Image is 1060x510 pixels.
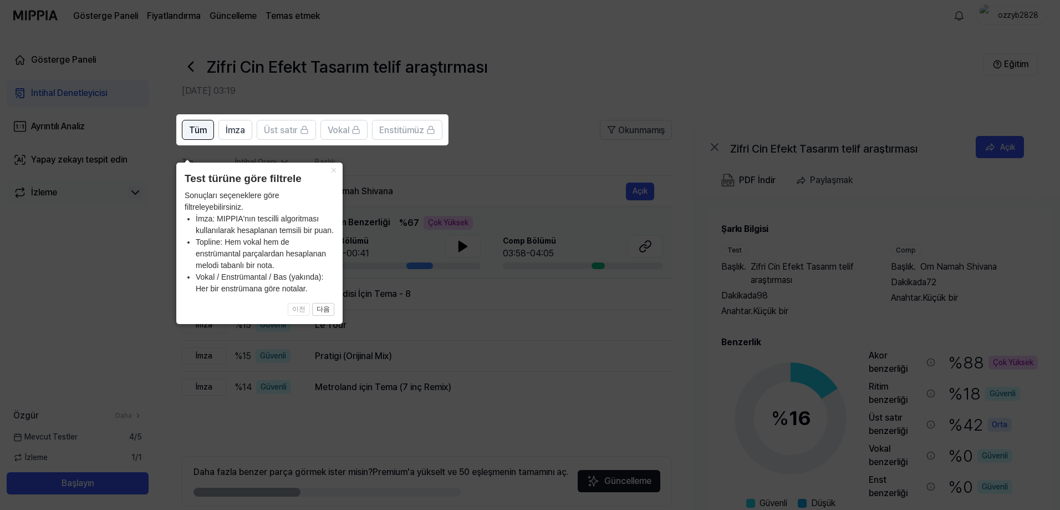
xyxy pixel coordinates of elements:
[189,125,207,135] font: Tüm
[292,305,305,313] font: 이전
[325,163,343,178] button: Kapalı
[182,120,214,140] button: Tüm
[218,120,252,140] button: İmza
[185,173,302,184] font: Test türüne göre filtrele
[331,165,337,176] font: ×
[328,125,349,135] font: Vokal
[226,125,245,135] font: İmza
[264,125,298,135] font: Üst satır
[257,120,316,140] button: Üst satır
[317,305,330,313] font: 다음
[312,303,334,316] button: 다음
[196,238,326,270] font: Topline: Hem vokal hem de enstrümantal parçalardan hesaplanan melodi tabanlı bir nota.
[196,272,323,293] font: Vokal / Enstrümantal / Bas (yakında): Her bir enstrümana göre notalar.
[185,191,279,211] font: Sonuçları seçeneklere göre filtreleyebilirsiniz.
[320,120,368,140] button: Vokal
[372,120,442,140] button: Enstitümüz
[288,303,310,316] button: 이전
[379,125,424,135] font: Enstitümüz
[196,214,334,235] font: İmza: MIPPIA'nın tescilli algoritması kullanılarak hesaplanan temsili bir puan.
